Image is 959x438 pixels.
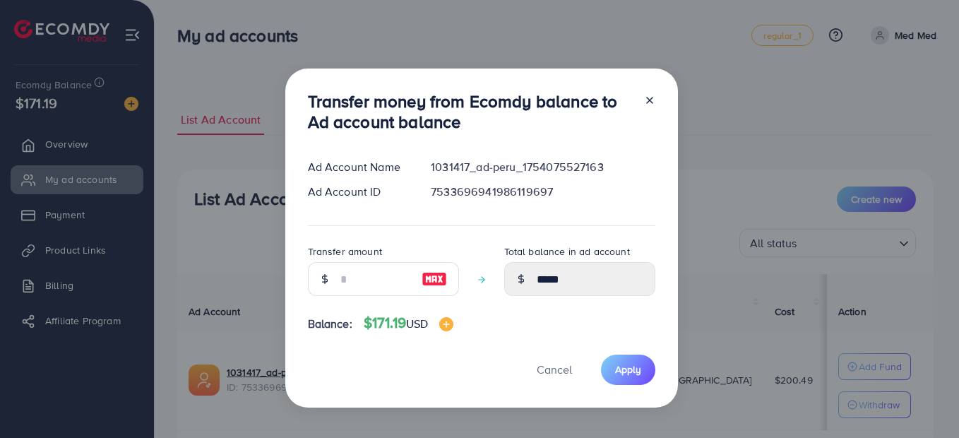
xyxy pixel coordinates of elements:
[615,362,641,377] span: Apply
[504,244,630,259] label: Total balance in ad account
[537,362,572,377] span: Cancel
[297,184,420,200] div: Ad Account ID
[308,91,633,132] h3: Transfer money from Ecomdy balance to Ad account balance
[439,317,453,331] img: image
[419,184,666,200] div: 7533696941986119697
[364,314,454,332] h4: $171.19
[297,159,420,175] div: Ad Account Name
[899,374,948,427] iframe: Chat
[419,159,666,175] div: 1031417_ad-peru_1754075527163
[406,316,428,331] span: USD
[601,355,655,385] button: Apply
[308,244,382,259] label: Transfer amount
[308,316,352,332] span: Balance:
[519,355,590,385] button: Cancel
[422,271,447,288] img: image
